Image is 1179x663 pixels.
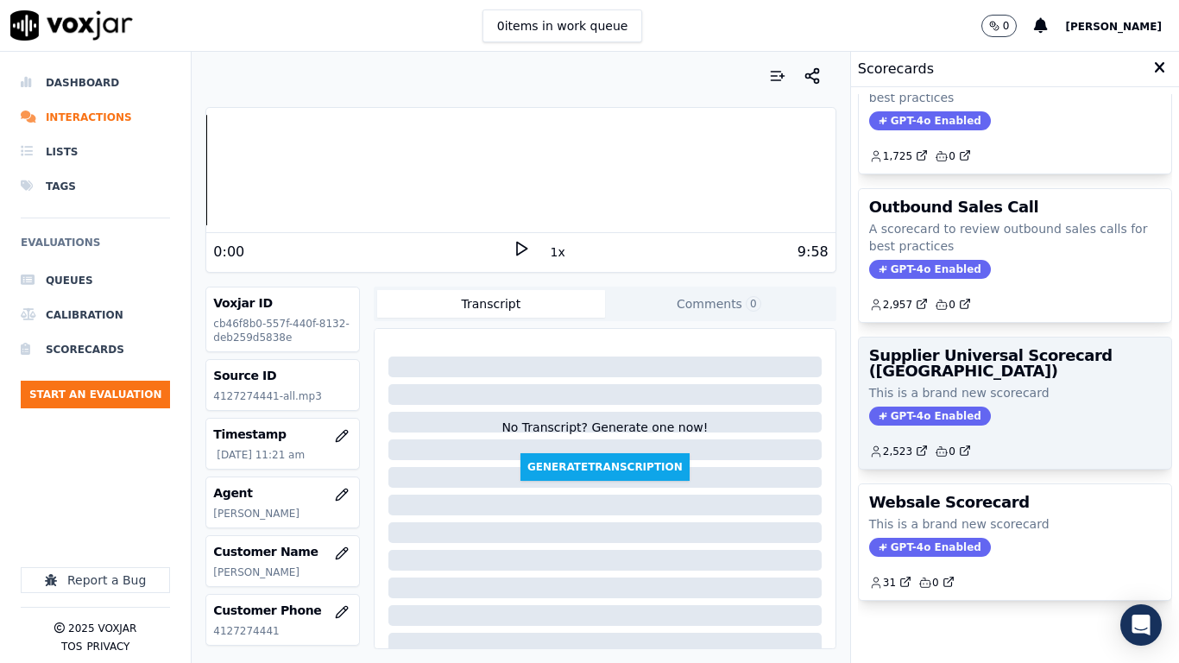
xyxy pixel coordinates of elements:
h3: Supplier Universal Scorecard ([GEOGRAPHIC_DATA]) [869,348,1161,379]
a: Queues [21,263,170,298]
a: Tags [21,169,170,204]
p: [PERSON_NAME] [213,507,352,521]
h3: Agent [213,484,352,502]
button: [PERSON_NAME] [1065,16,1179,36]
div: 9:58 [798,242,829,262]
a: 2,523 [869,445,928,458]
p: 0 [1003,19,1010,33]
p: [DATE] 11:21 am [217,448,352,462]
div: Open Intercom Messenger [1120,604,1162,646]
a: Dashboard [21,66,170,100]
p: 2025 Voxjar [68,622,136,635]
button: TOS [61,640,82,654]
span: 0 [746,296,761,312]
span: GPT-4o Enabled [869,111,991,130]
p: A scorecard to review outbound sales calls for best practices [869,220,1161,255]
button: 0items in work queue [482,9,643,42]
button: Start an Evaluation [21,381,170,408]
button: 1x [547,240,569,264]
span: GPT-4o Enabled [869,407,991,426]
h3: Customer Name [213,543,352,560]
button: Comments [605,290,833,318]
button: Report a Bug [21,567,170,593]
button: 2,957 [869,298,935,312]
a: 0 [935,445,971,458]
h3: Outbound Sales Call [869,199,1161,215]
a: Interactions [21,100,170,135]
p: This is a brand new scorecard [869,515,1161,533]
h6: Evaluations [21,232,170,263]
h3: Timestamp [213,426,352,443]
button: 31 [869,576,918,590]
p: cb46f8b0-557f-440f-8132-deb259d5838e [213,317,352,344]
a: Lists [21,135,170,169]
p: This is a brand new scorecard [869,384,1161,401]
button: 1,725 [869,149,935,163]
span: GPT-4o Enabled [869,260,991,279]
a: Calibration [21,298,170,332]
h3: Customer Phone [213,602,352,619]
div: Scorecards [851,52,1179,87]
span: GPT-4o Enabled [869,538,991,557]
button: 0 [981,15,1035,37]
button: Privacy [86,640,129,654]
button: Transcript [377,290,605,318]
a: 1,725 [869,149,928,163]
p: 4127274441-all.mp3 [213,389,352,403]
a: 31 [869,576,911,590]
button: 2,523 [869,445,935,458]
a: 0 [935,298,971,312]
span: [PERSON_NAME] [1065,21,1162,33]
button: 0 [981,15,1018,37]
h3: Source ID [213,367,352,384]
img: voxjar logo [10,10,133,41]
h3: Websale Scorecard [869,495,1161,510]
a: 2,957 [869,298,928,312]
a: Scorecards [21,332,170,367]
div: No Transcript? Generate one now! [501,419,708,453]
button: GenerateTranscription [520,453,690,481]
a: 0 [918,576,955,590]
h3: Voxjar ID [213,294,352,312]
div: 0:00 [213,242,244,262]
a: 0 [935,149,971,163]
p: 4127274441 [213,624,352,638]
p: [PERSON_NAME] [213,565,352,579]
